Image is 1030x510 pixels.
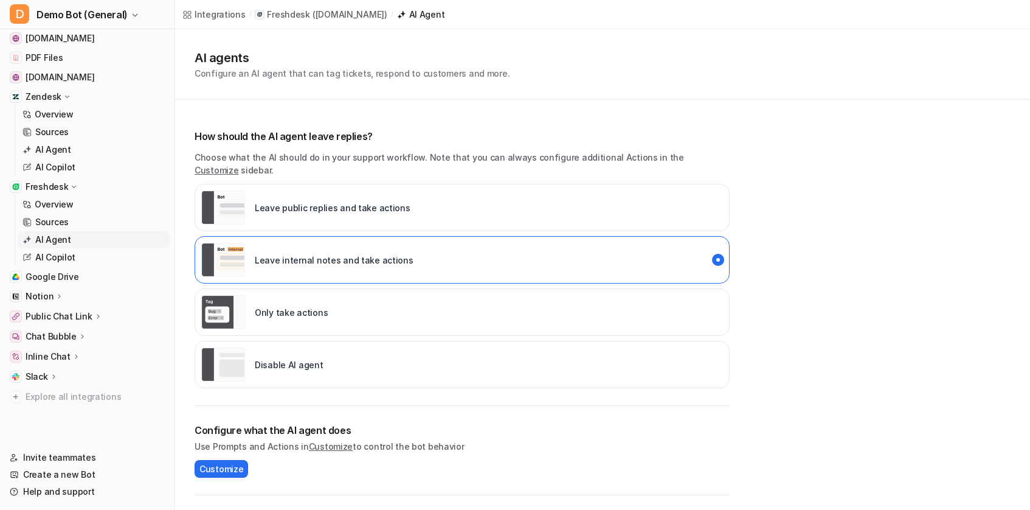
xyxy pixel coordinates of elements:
[5,388,170,405] a: Explore all integrations
[195,165,238,175] a: Customize
[26,310,92,323] p: Public Chat Link
[12,313,19,320] img: Public Chat Link
[26,91,61,103] p: Zendesk
[195,236,730,284] div: live::internal_reply
[397,8,445,21] a: AI Agent
[409,8,445,21] div: AI Agent
[26,52,63,64] span: PDF Files
[26,290,54,302] p: Notion
[26,371,48,383] p: Slack
[195,288,730,336] div: live::disabled
[12,54,19,61] img: PDF Files
[18,249,170,266] a: AI Copilot
[12,293,19,300] img: Notion
[255,9,387,21] a: Freshdesk([DOMAIN_NAME])
[12,273,19,281] img: Google Drive
[201,348,245,382] img: Disable AI agent
[267,9,309,21] p: Freshdesk
[195,8,246,21] div: Integrations
[195,184,730,231] div: live::external_reply
[12,35,19,42] img: www.atlassian.com
[255,306,328,319] p: Only take actions
[18,141,170,158] a: AI Agent
[313,9,387,21] p: ( [DOMAIN_NAME] )
[35,216,69,228] p: Sources
[35,198,74,211] p: Overview
[10,4,29,24] span: D
[195,151,730,176] p: Choose what the AI should do in your support workflow. Note that you can always configure additio...
[35,126,69,138] p: Sources
[12,333,19,340] img: Chat Bubble
[195,129,730,144] p: How should the AI agent leave replies?
[35,251,75,264] p: AI Copilot
[26,330,77,343] p: Chat Bubble
[195,440,730,453] p: Use Prompts and Actions in to control the bot behavior
[12,373,19,380] img: Slack
[255,254,413,267] p: Leave internal notes and take actions
[12,93,19,100] img: Zendesk
[18,106,170,123] a: Overview
[36,6,128,23] span: Demo Bot (General)
[35,234,71,246] p: AI Agent
[10,391,22,403] img: explore all integrations
[195,460,248,478] button: Customize
[182,8,246,21] a: Integrations
[26,271,79,283] span: Google Drive
[18,214,170,231] a: Sources
[35,161,75,173] p: AI Copilot
[195,341,730,388] div: paused::disabled
[5,449,170,466] a: Invite teammates
[26,351,71,363] p: Inline Chat
[5,49,170,66] a: PDF FilesPDF Files
[309,441,353,452] a: Customize
[249,9,252,20] span: /
[199,463,243,475] span: Customize
[201,295,245,329] img: Only take actions
[35,108,74,121] p: Overview
[5,30,170,47] a: www.atlassian.com[DOMAIN_NAME]
[12,183,19,190] img: Freshdesk
[12,74,19,81] img: www.airbnb.com
[5,466,170,483] a: Create a new Bot
[26,181,68,193] p: Freshdesk
[5,69,170,86] a: www.airbnb.com[DOMAIN_NAME]
[201,190,245,225] img: Leave public replies and take actions
[18,231,170,248] a: AI Agent
[35,144,71,156] p: AI Agent
[201,243,245,277] img: Leave internal notes and take actions
[5,483,170,500] a: Help and support
[255,201,410,214] p: Leave public replies and take actions
[18,196,170,213] a: Overview
[18,124,170,141] a: Sources
[18,159,170,176] a: AI Copilot
[26,387,165,407] span: Explore all integrations
[26,32,94,44] span: [DOMAIN_NAME]
[5,268,170,285] a: Google DriveGoogle Drive
[195,67,510,80] p: Configure an AI agent that can tag tickets, respond to customers and more.
[255,358,323,371] p: Disable AI agent
[195,49,510,67] h1: AI agents
[195,423,730,438] h2: Configure what the AI agent does
[391,9,393,20] span: /
[12,353,19,360] img: Inline Chat
[26,71,94,83] span: [DOMAIN_NAME]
